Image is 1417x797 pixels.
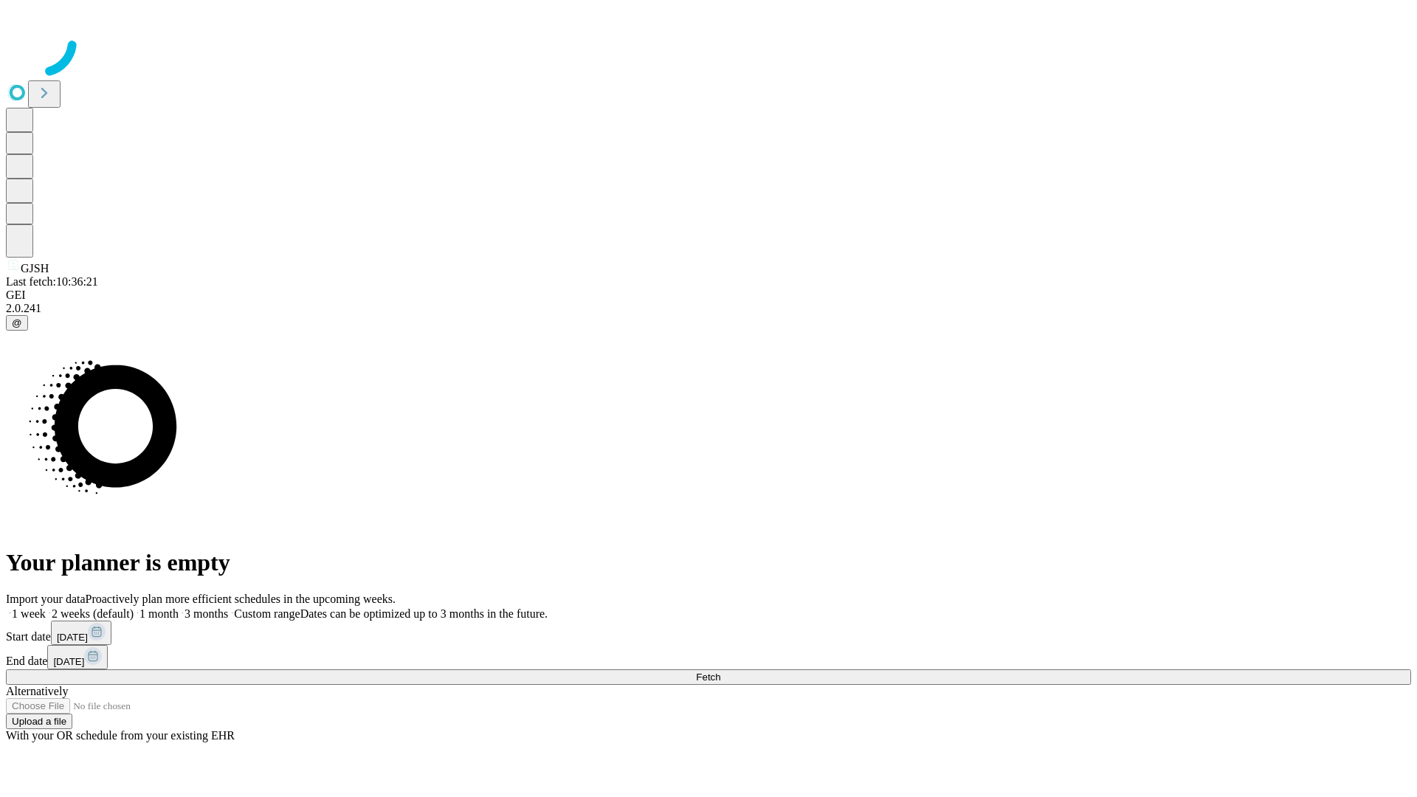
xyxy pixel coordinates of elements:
[12,607,46,620] span: 1 week
[51,621,111,645] button: [DATE]
[300,607,548,620] span: Dates can be optimized up to 3 months in the future.
[6,549,1411,576] h1: Your planner is empty
[6,621,1411,645] div: Start date
[6,669,1411,685] button: Fetch
[53,656,84,667] span: [DATE]
[6,593,86,605] span: Import your data
[6,729,235,742] span: With your OR schedule from your existing EHR
[6,302,1411,315] div: 2.0.241
[185,607,228,620] span: 3 months
[234,607,300,620] span: Custom range
[6,275,98,288] span: Last fetch: 10:36:21
[12,317,22,328] span: @
[6,315,28,331] button: @
[696,672,720,683] span: Fetch
[21,262,49,275] span: GJSH
[47,645,108,669] button: [DATE]
[57,632,88,643] span: [DATE]
[139,607,179,620] span: 1 month
[6,289,1411,302] div: GEI
[52,607,134,620] span: 2 weeks (default)
[6,645,1411,669] div: End date
[6,685,68,697] span: Alternatively
[86,593,396,605] span: Proactively plan more efficient schedules in the upcoming weeks.
[6,714,72,729] button: Upload a file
